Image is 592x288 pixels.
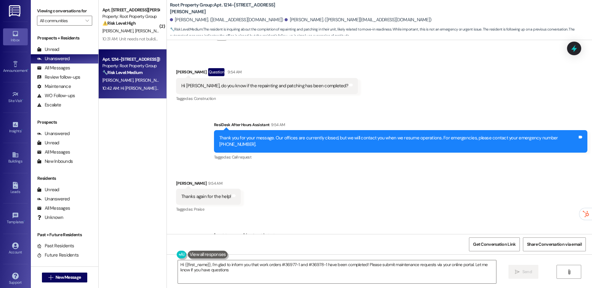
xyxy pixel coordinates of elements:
span: Call request [232,154,251,160]
button: Share Conversation via email [523,237,586,251]
a: Inbox [3,28,28,45]
span: • [24,219,25,223]
a: Templates • [3,210,28,227]
a: Site Visit • [3,89,28,106]
span: • [22,98,23,102]
span: • [27,68,28,72]
span: [PERSON_NAME] [135,28,166,34]
div: All Messages [37,149,70,155]
a: Support [3,271,28,287]
div: Review follow-ups [37,74,80,80]
div: 10:31 AM: Unit needs not building needs [102,36,172,42]
div: Prospects [31,119,98,125]
div: WO Follow-ups [37,93,75,99]
a: Buildings [3,150,28,166]
div: ResiDesk After Hours Assistant [214,121,587,130]
span: • [21,128,22,132]
div: Residents [31,175,98,182]
label: Viewing conversations for [37,6,92,16]
div: Unanswered [37,196,70,202]
div: All Messages [37,205,70,212]
strong: 🔧 Risk Level: Medium [170,27,203,32]
div: Tagged as: [176,94,358,103]
div: Unread [37,187,59,193]
span: Praise [194,207,204,212]
div: 9:54 AM [207,180,222,187]
span: [PERSON_NAME] [102,77,135,83]
div: Thanks again for the help! [181,193,231,200]
div: Escalate [37,102,61,108]
a: Leads [3,180,28,197]
span: : The resident is inquiring about the completion of repainting and patching in their unit, likely... [170,26,592,39]
span: Construction [194,96,216,101]
a: Insights • [3,119,28,136]
div: Unread [37,140,59,146]
div: 9:54 AM [226,69,241,75]
strong: ⚠️ Risk Level: High [102,20,136,26]
div: [PERSON_NAME]. ([PERSON_NAME][EMAIL_ADDRESS][DOMAIN_NAME]) [285,17,431,23]
a: Account [3,241,28,257]
input: All communities [40,16,82,26]
textarea: Hi {{first_name}}, I'm glad to inform you that work orders #36977-1 and #36978-1 have been completed [178,260,496,283]
div: Apt. 1214-[STREET_ADDRESS][PERSON_NAME] [102,56,159,63]
div: Future Residents [37,252,79,258]
span: [PERSON_NAME] [135,77,166,83]
div: Property: Root Property Group [102,63,159,69]
div: Unanswered [37,130,70,137]
div: Tagged as: [214,153,587,162]
img: ResiDesk Logo [9,5,22,17]
button: Send [508,265,538,279]
b: Root Property Group: Apt. 1214-[STREET_ADDRESS][PERSON_NAME] [170,2,293,15]
div: Property: Root Property Group [102,13,159,20]
button: New Message [42,273,88,282]
span: [PERSON_NAME] [102,28,135,34]
span: Share Conversation via email [527,241,582,248]
div: Thank you for your message. Our offices are currently closed, but we will contact you when we res... [219,135,578,148]
div: Apt. [STREET_ADDRESS][PERSON_NAME][PERSON_NAME] [102,7,159,13]
i:  [515,269,520,274]
div: [PERSON_NAME]. ([EMAIL_ADDRESS][DOMAIN_NAME]) [170,17,283,23]
strong: 🔧 Risk Level: Medium [102,70,142,75]
div: Prospects + Residents [31,35,98,41]
span: Get Conversation Link [473,241,516,248]
div: Past Residents [37,243,74,249]
div: 9:54 AM [269,121,285,128]
div: Unread [37,46,59,53]
div: Past + Future Residents [31,232,98,238]
i:  [85,18,89,23]
div: [PERSON_NAME] (ResiDesk) [214,232,587,241]
span: New Message [55,274,81,281]
span: Send [522,269,532,275]
div: Tagged as: [176,205,241,214]
i:  [48,275,53,280]
div: Maintenance [37,83,71,90]
div: [PERSON_NAME] [176,68,358,78]
div: New Inbounds [37,158,73,165]
div: 10:42 AM [265,232,281,239]
div: Question [208,68,224,76]
i:  [567,269,571,274]
div: Unknown [37,214,63,221]
div: Hi [PERSON_NAME], do you know if the repainting and patching has been completed? [181,83,348,89]
div: [PERSON_NAME] [176,180,241,189]
div: All Messages [37,65,70,71]
div: Unanswered [37,56,70,62]
button: Get Conversation Link [469,237,520,251]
